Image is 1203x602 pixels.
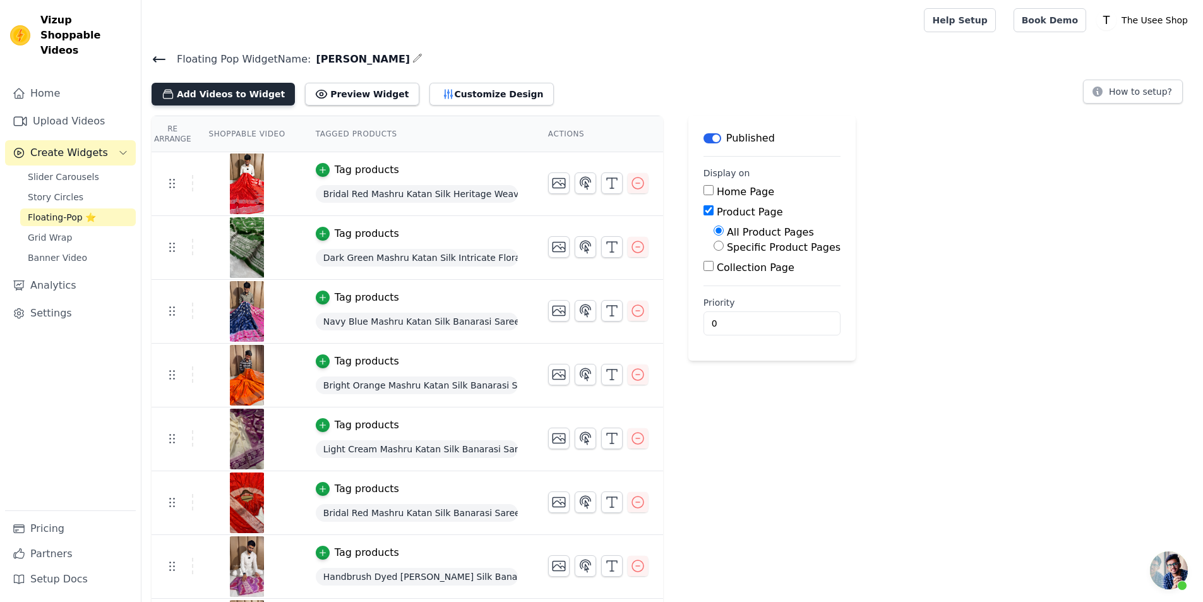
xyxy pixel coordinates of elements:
[28,211,96,224] span: Floating-Pop ⭐
[717,206,783,218] label: Product Page
[1150,551,1188,589] div: Open chat
[1083,80,1183,104] button: How to setup?
[5,81,136,106] a: Home
[40,13,131,58] span: Vizup Shoppable Videos
[727,241,841,253] label: Specific Product Pages
[717,186,774,198] label: Home Page
[316,290,399,305] button: Tag products
[30,145,108,160] span: Create Widgets
[229,281,265,342] img: vizup-images-ef37.jpg
[28,251,87,264] span: Banner Video
[5,140,136,166] button: Create Widgets
[316,226,399,241] button: Tag products
[316,481,399,497] button: Tag products
[301,116,533,152] th: Tagged Products
[229,409,265,469] img: vizup-images-835a.jpg
[20,249,136,267] a: Banner Video
[316,249,518,267] span: Dark Green Mashru Katan Silk Intricate Floral Weave Banarasi Saree
[5,541,136,567] a: Partners
[316,418,399,433] button: Tag products
[28,191,83,203] span: Story Circles
[5,516,136,541] a: Pricing
[20,168,136,186] a: Slider Carousels
[548,172,570,194] button: Change Thumbnail
[229,536,265,597] img: vizup-images-63d0.jpg
[316,162,399,178] button: Tag products
[229,473,265,533] img: vizup-images-5c1c.jpg
[726,131,775,146] p: Published
[316,313,518,330] span: Navy Blue Mashru Katan Silk Banarasi Saree
[335,226,399,241] div: Tag products
[335,290,399,305] div: Tag products
[20,208,136,226] a: Floating-Pop ⭐
[316,504,518,522] span: Bridal Red Mashru Katan Silk Banarasi Saree
[316,440,518,458] span: Light Cream Mashru Katan Silk Banarasi Saree
[1116,9,1193,32] p: The Usee Shop
[703,167,750,179] legend: Display on
[229,217,265,278] img: vizup-images-dd31.jpg
[548,555,570,577] button: Change Thumbnail
[316,376,518,394] span: Bright Orange Mashru Katan Silk Banarasi Saree
[548,428,570,449] button: Change Thumbnail
[28,171,99,183] span: Slider Carousels
[1083,88,1183,100] a: How to setup?
[20,229,136,246] a: Grid Wrap
[316,354,399,369] button: Tag products
[429,83,554,105] button: Customize Design
[193,116,300,152] th: Shoppable Video
[1096,9,1193,32] button: T The Usee Shop
[717,262,794,274] label: Collection Page
[28,231,72,244] span: Grid Wrap
[335,354,399,369] div: Tag products
[548,364,570,385] button: Change Thumbnail
[305,83,419,105] button: Preview Widget
[533,116,663,152] th: Actions
[229,154,265,214] img: reel-preview-usee-shop-app.myshopify.com-3717561904270486442_55472757453.jpeg
[316,568,518,586] span: Handbrush Dyed [PERSON_NAME] Silk Banarasi Saree in [GEOGRAPHIC_DATA]
[412,51,422,68] div: Edit Name
[229,345,265,406] img: vizup-images-94d0.jpg
[167,52,311,67] span: Floating Pop Widget Name:
[335,545,399,560] div: Tag products
[924,8,995,32] a: Help Setup
[727,226,814,238] label: All Product Pages
[10,25,30,45] img: Vizup
[5,109,136,134] a: Upload Videos
[5,567,136,592] a: Setup Docs
[335,418,399,433] div: Tag products
[1014,8,1086,32] a: Book Demo
[20,188,136,206] a: Story Circles
[316,545,399,560] button: Tag products
[335,481,399,497] div: Tag products
[335,162,399,178] div: Tag products
[548,491,570,513] button: Change Thumbnail
[152,116,193,152] th: Re Arrange
[703,296,841,309] label: Priority
[311,52,410,67] span: [PERSON_NAME]
[152,83,295,105] button: Add Videos to Widget
[548,300,570,322] button: Change Thumbnail
[5,301,136,326] a: Settings
[548,236,570,258] button: Change Thumbnail
[316,185,518,203] span: Bridal Red Mashru Katan Silk Heritage Weave Banarasi Saree
[5,273,136,298] a: Analytics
